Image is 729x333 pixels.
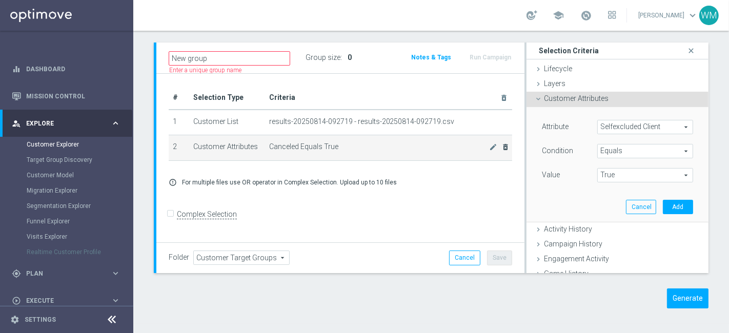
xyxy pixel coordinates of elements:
[544,225,592,233] span: Activity History
[269,93,295,101] span: Criteria
[111,268,120,278] i: keyboard_arrow_right
[169,178,177,186] i: error_outline
[10,315,19,324] i: settings
[27,156,107,164] a: Target Group Discovery
[169,51,290,66] input: Enter a name for this target group
[11,65,121,73] button: equalizer Dashboard
[27,217,107,225] a: Funnel Explorer
[637,8,699,23] a: [PERSON_NAME]keyboard_arrow_down
[27,244,132,260] div: Realtime Customer Profile
[12,119,21,128] i: person_search
[27,171,107,179] a: Customer Model
[544,79,565,88] span: Layers
[449,251,480,265] button: Cancel
[26,270,111,277] span: Plan
[11,119,121,128] button: person_search Explore keyboard_arrow_right
[26,120,111,127] span: Explore
[544,255,609,263] span: Engagement Activity
[500,94,508,102] i: delete_forever
[12,269,21,278] i: gps_fixed
[189,86,265,110] th: Selection Type
[489,143,497,151] i: mode_edit
[687,10,698,21] span: keyboard_arrow_down
[169,66,241,75] label: Enter a unique group name
[269,117,455,126] span: results-20250814-092719 - results-20250814-092719.csv
[686,44,696,58] i: close
[27,202,107,210] a: Segmentation Explorer
[26,55,120,82] a: Dashboard
[26,298,111,304] span: Execute
[663,200,693,214] button: Add
[340,53,342,62] label: :
[544,240,602,248] span: Campaign History
[539,46,599,55] h3: Selection Criteria
[410,52,452,63] button: Notes & Tags
[544,94,609,102] span: Customer Attributes
[542,170,560,179] label: Value
[169,110,189,135] td: 1
[27,214,132,229] div: Funnel Explorer
[27,140,107,149] a: Customer Explorer
[27,198,132,214] div: Segmentation Explorer
[12,296,21,305] i: play_circle_outline
[11,297,121,305] button: play_circle_outline Execute keyboard_arrow_right
[501,143,510,151] i: delete_forever
[626,200,656,214] button: Cancel
[348,53,352,61] span: 0
[544,65,572,73] span: Lifecycle
[11,92,121,100] button: Mission Control
[182,178,397,186] p: For multiple files use OR operator in Complex Selection. Upload up to 10 files
[12,55,120,82] div: Dashboard
[12,82,120,110] div: Mission Control
[27,233,107,241] a: Visits Explorer
[699,6,719,25] div: WM
[544,269,589,278] span: Game History
[169,135,189,161] td: 2
[27,152,132,168] div: Target Group Discovery
[189,110,265,135] td: Customer List
[111,118,120,128] i: keyboard_arrow_right
[487,251,512,265] button: Save
[27,168,132,183] div: Customer Model
[169,86,189,110] th: #
[27,186,107,195] a: Migration Explorer
[12,119,111,128] div: Explore
[306,53,340,62] label: Group size
[169,253,189,262] label: Folder
[11,269,121,278] button: gps_fixed Plan keyboard_arrow_right
[25,317,56,323] a: Settings
[667,288,708,308] button: Generate
[542,122,569,131] lable: Attribute
[27,137,132,152] div: Customer Explorer
[269,142,489,151] span: Canceled Equals True
[542,147,573,155] lable: Condition
[12,296,111,305] div: Execute
[12,269,111,278] div: Plan
[111,296,120,305] i: keyboard_arrow_right
[553,10,564,21] span: school
[27,229,132,244] div: Visits Explorer
[27,183,132,198] div: Migration Explorer
[12,65,21,74] i: equalizer
[189,135,265,161] td: Customer Attributes
[177,210,237,219] label: Complex Selection
[26,82,120,110] a: Mission Control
